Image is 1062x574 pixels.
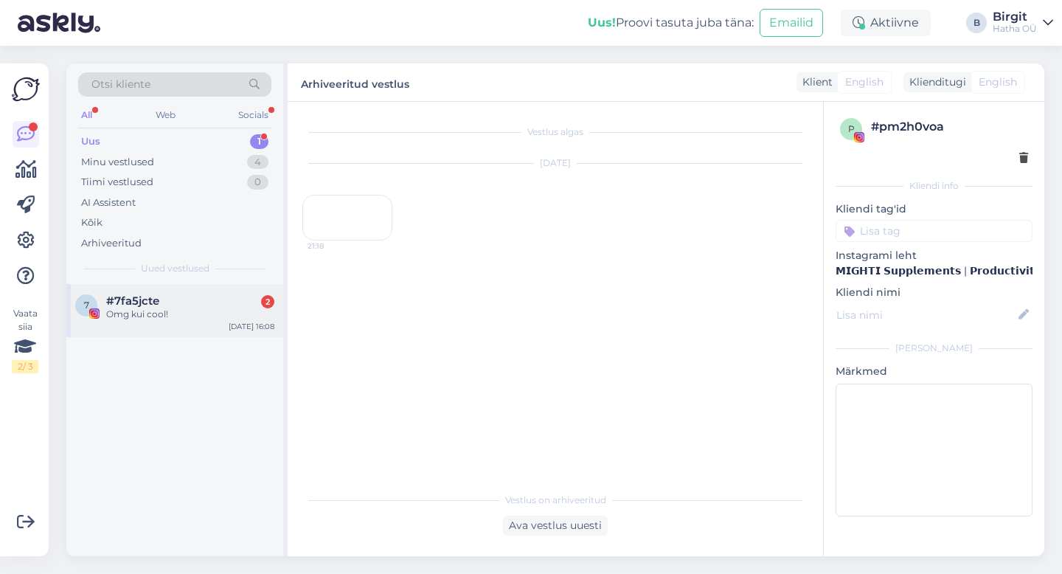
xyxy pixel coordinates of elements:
[302,156,808,170] div: [DATE]
[836,201,1032,217] p: Kliendi tag'id
[308,241,363,252] span: 21:18
[81,215,103,230] div: Kõik
[993,11,1037,23] div: Birgit
[503,516,608,536] div: Ava vestlus uuesti
[247,175,268,190] div: 0
[302,125,808,139] div: Vestlus algas
[141,262,209,275] span: Uued vestlused
[836,179,1032,193] div: Kliendi info
[301,72,409,92] label: Arhiveeritud vestlus
[845,75,884,90] span: English
[871,118,1028,136] div: # pm2h0voa
[153,106,178,125] div: Web
[106,308,274,321] div: Omg kui cool!
[836,263,1032,279] p: 𝗠𝗜𝗚𝗛𝗧𝗜 𝗦𝘂𝗽𝗽𝗹𝗲𝗺𝗲𝗻𝘁𝘀 | 𝗣𝗿𝗼𝗱𝘂𝗰𝘁𝗶𝘃𝗶𝘁𝘆, 𝗪𝗲𝗹𝗹𝗻𝗲𝘀𝘀 & 𝗥𝗲𝘀𝗶𝗹𝗶𝗲𝗻𝗰𝗲
[588,14,754,32] div: Proovi tasuta juba täna:
[836,307,1016,323] input: Lisa nimi
[836,220,1032,242] input: Lisa tag
[505,494,606,507] span: Vestlus on arhiveeritud
[588,15,616,30] b: Uus!
[261,295,274,308] div: 2
[12,360,38,373] div: 2 / 3
[836,285,1032,300] p: Kliendi nimi
[760,9,823,37] button: Emailid
[848,123,855,134] span: p
[836,342,1032,355] div: [PERSON_NAME]
[836,248,1032,263] p: Instagrami leht
[903,75,966,90] div: Klienditugi
[84,300,89,311] span: 7
[993,11,1053,35] a: BirgitHatha OÜ
[81,236,142,251] div: Arhiveeritud
[12,75,40,103] img: Askly Logo
[966,13,987,33] div: B
[993,23,1037,35] div: Hatha OÜ
[229,321,274,332] div: [DATE] 16:08
[81,196,136,210] div: AI Assistent
[250,134,268,149] div: 1
[247,155,268,170] div: 4
[106,294,159,308] span: #7fa5jcte
[836,364,1032,379] p: Märkmed
[78,106,95,125] div: All
[91,77,150,92] span: Otsi kliente
[796,75,833,90] div: Klient
[81,134,100,149] div: Uus
[81,175,153,190] div: Tiimi vestlused
[235,106,271,125] div: Socials
[81,155,154,170] div: Minu vestlused
[12,307,38,373] div: Vaata siia
[979,75,1017,90] span: English
[841,10,931,36] div: Aktiivne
